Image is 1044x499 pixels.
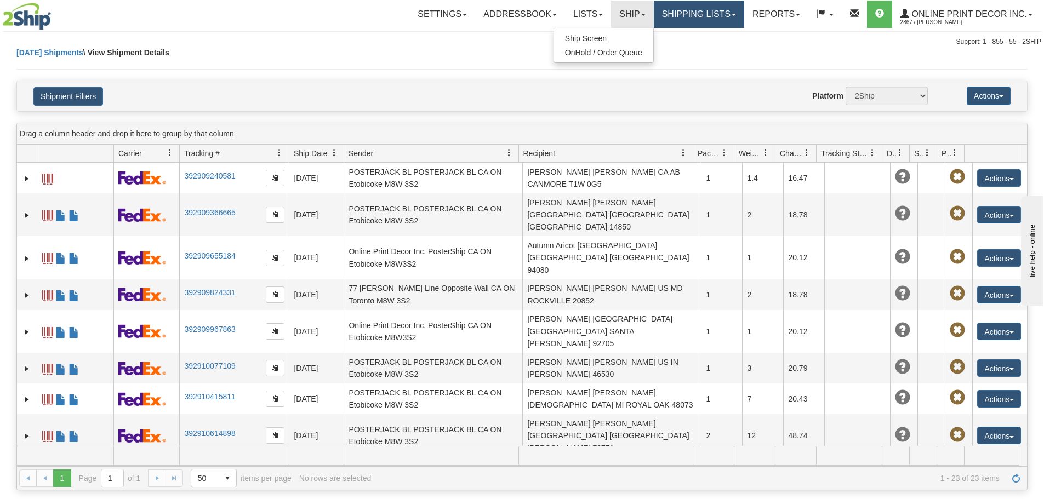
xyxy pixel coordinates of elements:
span: Recipient [523,148,555,159]
a: Commercial Invoice [55,426,66,444]
button: Copy to clipboard [266,391,284,407]
a: USMCA CO [69,205,79,223]
span: Unknown [895,427,910,443]
a: Charge filter column settings [797,144,816,162]
button: Actions [977,249,1021,267]
td: [DATE] [289,236,344,279]
button: Copy to clipboard [266,170,284,186]
span: Pickup Not Assigned [950,390,965,405]
span: Page sizes drop down [191,469,237,487]
span: OnHold / Order Queue [565,48,642,57]
td: 1 [701,163,742,193]
a: USMCA CO [69,426,79,444]
a: 392909366665 [184,208,235,217]
td: 20.43 [783,383,824,414]
span: Shipment Issues [914,148,923,159]
span: Packages [698,148,721,159]
td: [PERSON_NAME] [PERSON_NAME] [GEOGRAPHIC_DATA] [GEOGRAPHIC_DATA] [PERSON_NAME] 78751 [522,414,701,457]
img: logo2867.jpg [3,3,51,30]
td: [PERSON_NAME] [PERSON_NAME] US IN [PERSON_NAME] 46530 [522,353,701,383]
a: Commercial Invoice [55,205,66,223]
a: Ship Screen [554,31,653,45]
td: 1 [701,383,742,414]
td: 48.74 [783,414,824,457]
span: Pickup Not Assigned [950,169,965,185]
span: Ship Date [294,148,327,159]
td: [DATE] [289,279,344,310]
td: 1.4 [742,163,783,193]
button: Copy to clipboard [266,360,284,376]
a: Addressbook [475,1,565,28]
td: 1 [701,236,742,279]
button: Actions [977,286,1021,303]
a: Tracking # filter column settings [270,144,289,162]
a: Pickup Status filter column settings [945,144,964,162]
a: Sender filter column settings [500,144,518,162]
td: [DATE] [289,414,344,457]
td: 1 [701,353,742,383]
span: Ship Screen [565,34,607,43]
td: [DATE] [289,353,344,383]
a: Refresh [1007,469,1025,487]
a: Label [42,426,53,444]
a: Expand [21,326,32,337]
td: 20.79 [783,353,824,383]
span: Pickup Not Assigned [950,359,965,375]
span: Sender [349,148,373,159]
div: live help - online [8,9,101,18]
td: POSTERJACK BL POSTERJACK BL CA ON Etobicoke M8W 3S2 [344,193,522,236]
img: 2 - FedEx Express® [118,251,166,265]
a: 392909967863 [184,325,235,334]
button: Shipment Filters [33,87,103,106]
td: POSTERJACK BL POSTERJACK BL CA ON Etobicoke M8W 3S2 [344,163,522,193]
a: Commercial Invoice [55,359,66,376]
span: Pickup Status [942,148,951,159]
a: Expand [21,363,32,374]
a: Label [42,285,53,303]
a: Commercial Invoice [55,322,66,340]
td: 77 [PERSON_NAME] Line Opposite Wall CA ON Toronto M8W 3S2 [344,279,522,310]
img: 2 - FedEx Express® [118,362,166,375]
td: POSTERJACK BL POSTERJACK BL CA ON Etobicoke M8W 3S2 [344,414,522,457]
button: Actions [977,323,1021,340]
span: Pickup Not Assigned [950,427,965,443]
span: Unknown [895,169,910,185]
div: No rows are selected [299,474,372,483]
a: 392910415811 [184,392,235,401]
a: Expand [21,210,32,221]
span: Weight [739,148,762,159]
td: [PERSON_NAME] [GEOGRAPHIC_DATA] [GEOGRAPHIC_DATA] SANTA [PERSON_NAME] 92705 [522,310,701,353]
button: Copy to clipboard [266,286,284,303]
td: [DATE] [289,193,344,236]
a: 392909240581 [184,171,235,180]
input: Page 1 [101,469,123,487]
td: 18.78 [783,279,824,310]
span: Tracking Status [821,148,869,159]
a: USMCA CO [69,359,79,376]
span: select [219,469,236,487]
span: Unknown [895,206,910,221]
button: Copy to clipboard [266,207,284,223]
a: Lists [565,1,611,28]
a: Reports [744,1,808,28]
td: 7 [742,383,783,414]
a: Label [42,359,53,376]
a: Commercial Invoice [55,248,66,266]
span: Page of 1 [79,469,141,487]
a: USMCA CO [69,389,79,407]
span: Pickup Not Assigned [950,323,965,338]
span: Unknown [895,390,910,405]
button: Actions [977,206,1021,223]
td: [PERSON_NAME] [PERSON_NAME] CA AB CANMORE T1W 0G5 [522,163,701,193]
a: Label [42,169,53,186]
button: Actions [977,169,1021,187]
span: Charge [780,148,803,159]
a: Label [42,205,53,223]
span: 1 - 23 of 23 items [379,474,1000,483]
td: Online Print Decor Inc. PosterShip CA ON Etobicoke M8W3S2 [344,236,522,279]
a: Label [42,248,53,266]
td: [PERSON_NAME] [PERSON_NAME] [DEMOGRAPHIC_DATA] MI ROYAL OAK 48073 [522,383,701,414]
button: Actions [977,359,1021,377]
td: 1 [701,279,742,310]
span: Unknown [895,286,910,301]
